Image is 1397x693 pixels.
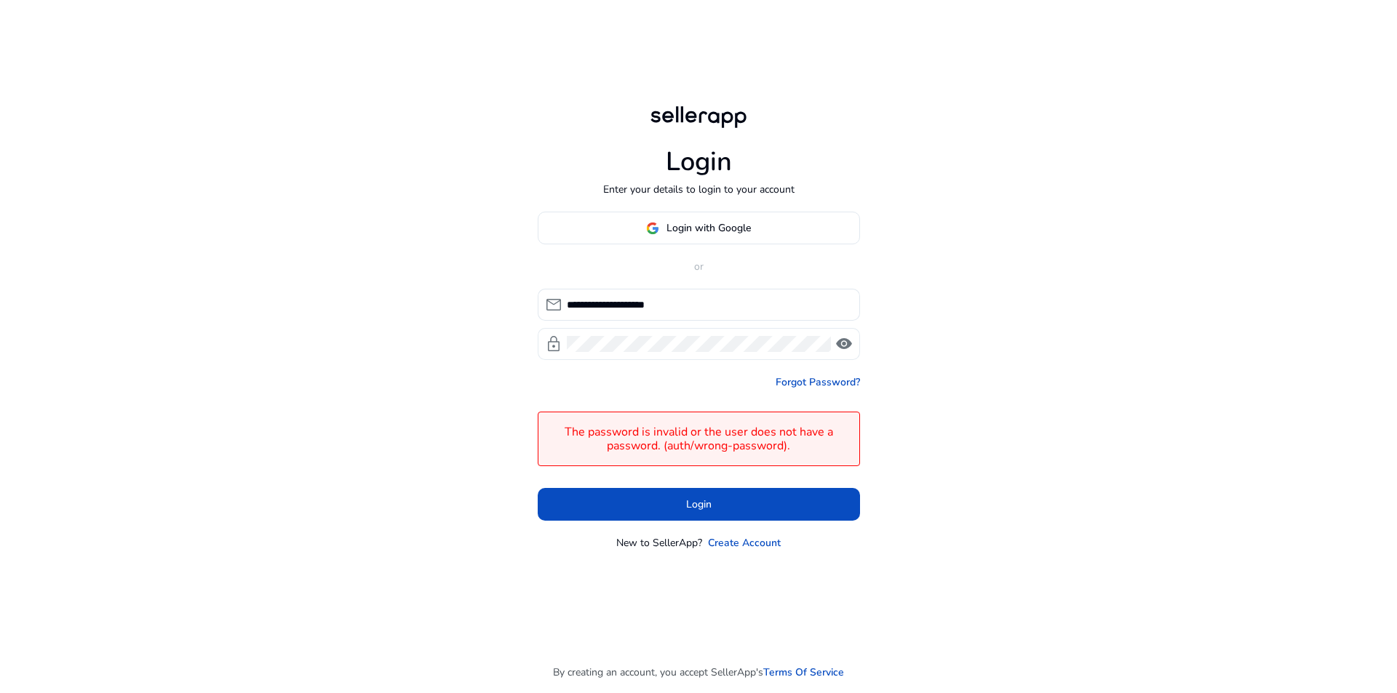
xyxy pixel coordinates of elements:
[776,374,860,390] a: Forgot Password?
[603,182,795,197] p: Enter your details to login to your account
[666,146,732,177] h1: Login
[666,220,751,236] span: Login with Google
[646,222,659,235] img: google-logo.svg
[538,212,860,244] button: Login with Google
[763,665,844,680] a: Terms Of Service
[545,296,562,313] span: mail
[835,335,853,353] span: visibility
[538,259,860,274] p: or
[546,425,852,453] h4: The password is invalid or the user does not have a password. (auth/wrong-password).
[545,335,562,353] span: lock
[686,497,712,512] span: Login
[616,535,702,550] p: New to SellerApp?
[538,488,860,521] button: Login
[708,535,781,550] a: Create Account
